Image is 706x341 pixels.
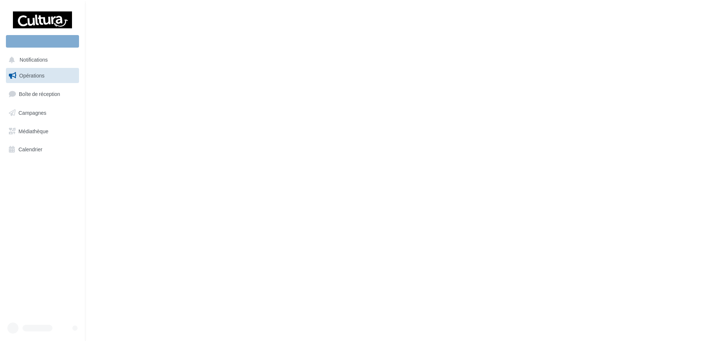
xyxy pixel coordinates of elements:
span: Opérations [19,72,44,79]
div: Nouvelle campagne [6,35,79,48]
span: Campagnes [18,110,47,116]
a: Campagnes [4,105,80,121]
span: Calendrier [18,146,42,152]
a: Opérations [4,68,80,83]
a: Calendrier [4,142,80,157]
a: Boîte de réception [4,86,80,102]
span: Médiathèque [18,128,48,134]
span: Notifications [20,57,48,63]
a: Médiathèque [4,124,80,139]
span: Boîte de réception [19,91,60,97]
